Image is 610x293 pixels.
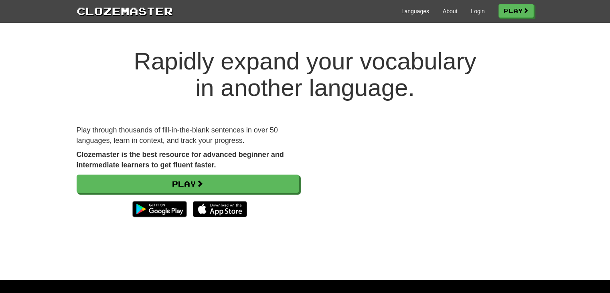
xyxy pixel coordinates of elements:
a: About [443,7,458,15]
a: Languages [401,7,429,15]
p: Play through thousands of fill-in-the-blank sentences in over 50 languages, learn in context, and... [77,125,299,146]
a: Play [77,175,299,193]
a: Clozemaster [77,3,173,18]
strong: Clozemaster is the best resource for advanced beginner and intermediate learners to get fluent fa... [77,151,284,169]
img: Get it on Google Play [128,197,190,221]
img: Download_on_the_App_Store_Badge_US-UK_135x40-25178aeef6eb6b83b96f5f2d004eda3bffbb37122de64afbaef7... [193,201,247,217]
a: Login [471,7,484,15]
a: Play [499,4,534,18]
